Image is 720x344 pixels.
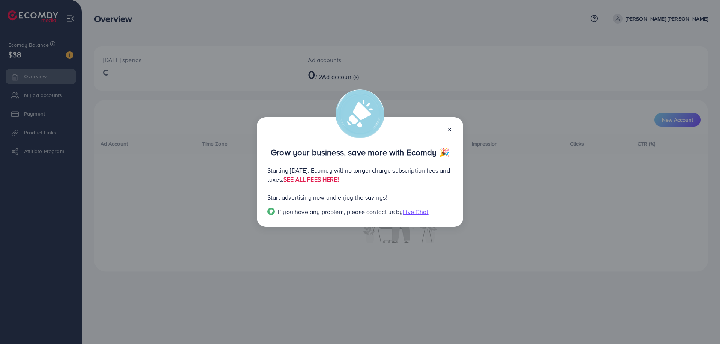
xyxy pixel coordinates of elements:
img: alert [336,89,384,138]
img: Popup guide [267,208,275,215]
a: SEE ALL FEES HERE! [283,175,339,183]
span: If you have any problem, please contact us by [278,208,403,216]
p: Grow your business, save more with Ecomdy 🎉 [267,148,453,157]
p: Starting [DATE], Ecomdy will no longer charge subscription fees and taxes. [267,166,453,184]
p: Start advertising now and enjoy the savings! [267,193,453,202]
span: Live Chat [403,208,428,216]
